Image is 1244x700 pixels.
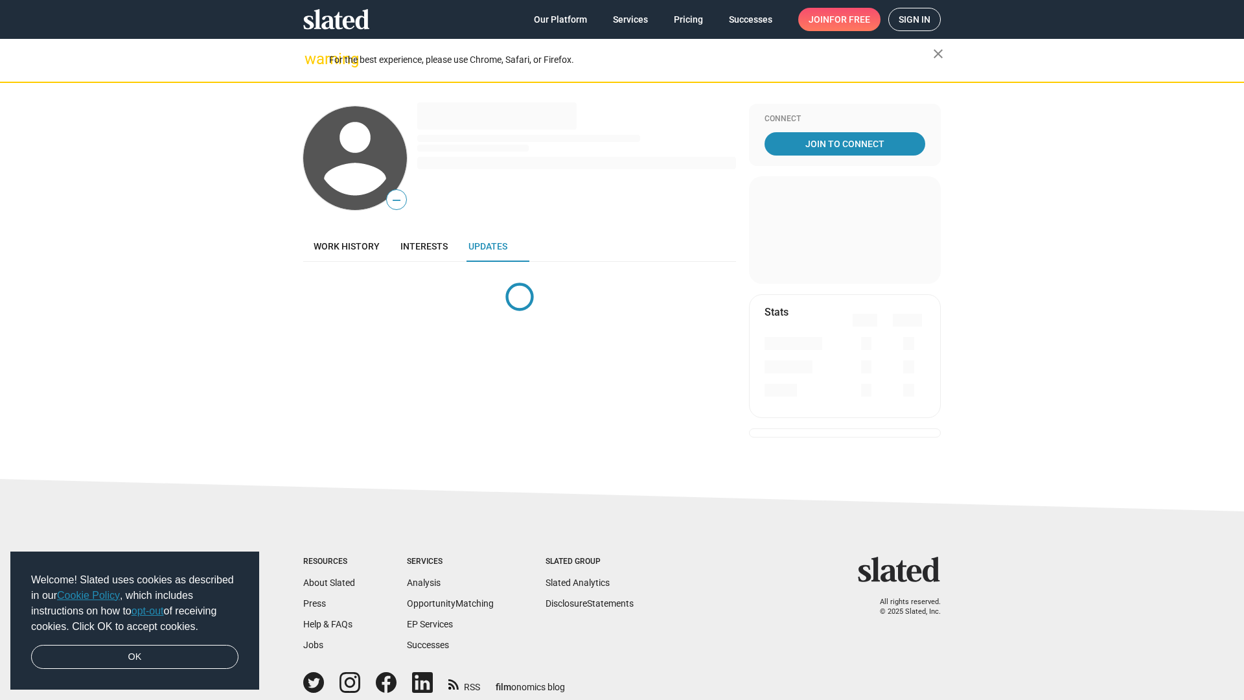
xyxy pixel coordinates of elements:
div: Connect [765,114,925,124]
span: Join To Connect [767,132,923,156]
span: Our Platform [534,8,587,31]
a: EP Services [407,619,453,629]
a: Slated Analytics [546,577,610,588]
a: OpportunityMatching [407,598,494,609]
a: Analysis [407,577,441,588]
mat-icon: close [930,46,946,62]
div: cookieconsent [10,552,259,690]
div: Slated Group [546,557,634,567]
mat-card-title: Stats [765,305,789,319]
a: filmonomics blog [496,671,565,694]
span: film [496,682,511,692]
span: Updates [468,241,507,251]
span: Services [613,8,648,31]
span: Work history [314,241,380,251]
a: Our Platform [524,8,597,31]
span: Welcome! Slated uses cookies as described in our , which includes instructions on how to of recei... [31,572,238,635]
mat-icon: warning [305,51,320,67]
a: Work history [303,231,390,262]
a: Pricing [663,8,713,31]
div: For the best experience, please use Chrome, Safari, or Firefox. [329,51,933,69]
div: Services [407,557,494,567]
a: Successes [719,8,783,31]
a: dismiss cookie message [31,645,238,670]
span: Successes [729,8,772,31]
span: Sign in [899,8,930,30]
a: Interests [390,231,458,262]
a: DisclosureStatements [546,598,634,609]
a: Press [303,598,326,609]
span: — [387,192,406,209]
div: Resources [303,557,355,567]
a: About Slated [303,577,355,588]
a: Help & FAQs [303,619,352,629]
a: Jobs [303,640,323,650]
span: Interests [400,241,448,251]
a: Updates [458,231,518,262]
a: RSS [448,673,480,694]
a: Join To Connect [765,132,925,156]
span: Pricing [674,8,703,31]
a: opt-out [132,605,164,616]
a: Cookie Policy [57,590,120,601]
a: Successes [407,640,449,650]
span: Join [809,8,870,31]
span: for free [829,8,870,31]
a: Joinfor free [798,8,881,31]
a: Sign in [888,8,941,31]
p: All rights reserved. © 2025 Slated, Inc. [866,598,941,616]
a: Services [603,8,658,31]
